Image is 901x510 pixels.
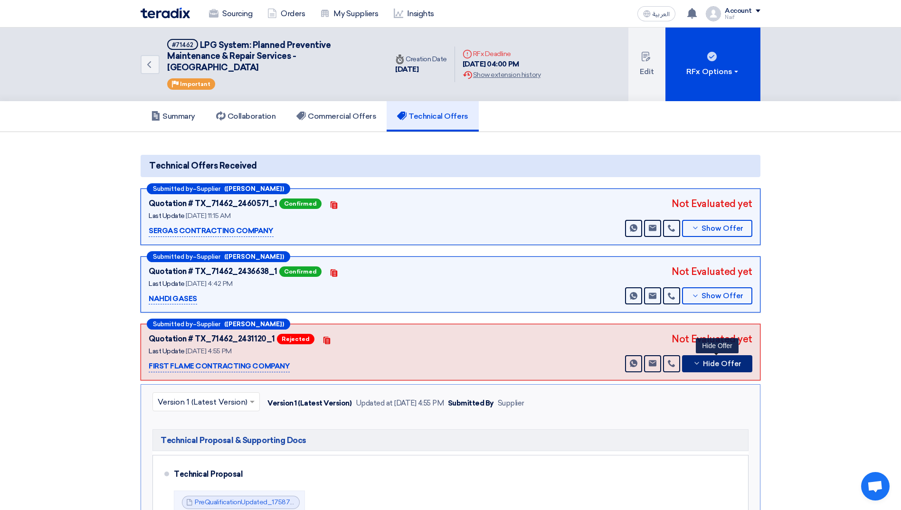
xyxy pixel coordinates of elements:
span: Show Offer [702,293,743,300]
p: SERGAS CONTRACTING COMPANY [149,226,274,237]
button: Edit [628,28,665,101]
img: profile_test.png [706,6,721,21]
span: Last Update [149,280,185,288]
div: – [147,319,290,330]
div: Technical Proposal [174,463,733,486]
h5: Collaboration [216,112,276,121]
div: Not Evaluated yet [672,264,752,279]
b: ([PERSON_NAME]) [224,254,284,260]
div: Hide Offer [696,338,739,353]
span: Supplier [197,321,220,327]
span: Confirmed [279,266,322,277]
div: Creation Date [395,54,447,64]
div: – [147,183,290,194]
div: Supplier [498,398,524,409]
span: Important [180,81,210,87]
div: Open chat [861,472,890,501]
span: Show Offer [702,225,743,232]
div: Quotation # TX_71462_2460571_1 [149,198,277,209]
p: FIRST FLAME CONTRACTING COMPANY [149,361,290,372]
span: Submitted by [153,254,193,260]
a: Commercial Offers [286,101,387,132]
div: – [147,251,290,262]
a: Collaboration [206,101,286,132]
div: RFx Deadline [463,49,541,59]
button: العربية [637,6,675,21]
span: Technical Proposal & Supporting Docs [161,434,306,446]
b: ([PERSON_NAME]) [224,186,284,192]
button: Show Offer [682,220,752,237]
span: Last Update [149,212,185,220]
span: [DATE] 11:15 AM [186,212,230,220]
span: Last Update [149,347,185,355]
span: Technical Offers Received [149,160,257,172]
h5: LPG System: Planned Preventive Maintenance & Repair Services - Central & Eastern Malls [167,39,376,73]
div: Quotation # TX_71462_2436638_1 [149,266,277,277]
span: [DATE] 4:42 PM [186,280,232,288]
div: Updated at [DATE] 4:55 PM [356,398,444,409]
a: Technical Offers [387,101,478,132]
span: Supplier [197,254,220,260]
a: Insights [386,3,442,24]
h5: Commercial Offers [296,112,376,121]
div: Version 1 (Latest Version) [267,398,352,409]
div: Quotation # TX_71462_2431120_1 [149,333,275,345]
div: Naif [725,15,760,20]
a: Sourcing [201,3,260,24]
a: My Suppliers [313,3,386,24]
button: Hide Offer [682,355,752,372]
div: Not Evaluated yet [672,332,752,346]
span: LPG System: Planned Preventive Maintenance & Repair Services - [GEOGRAPHIC_DATA] [167,40,331,73]
span: [DATE] 4:55 PM [186,347,231,355]
div: [DATE] [395,64,447,75]
button: Show Offer [682,287,752,304]
a: PreQualificationUpdated_1758721748176.pdf [195,498,330,506]
div: Account [725,7,752,15]
div: Submitted By [448,398,494,409]
span: Submitted by [153,186,193,192]
img: Teradix logo [141,8,190,19]
a: Summary [141,101,206,132]
span: Submitted by [153,321,193,327]
span: Hide Offer [703,360,741,368]
div: Show extension history [463,70,541,80]
div: Not Evaluated yet [672,197,752,211]
h5: Technical Offers [397,112,468,121]
div: RFx Options [686,66,740,77]
div: [DATE] 04:00 PM [463,59,541,70]
span: Supplier [197,186,220,192]
span: Confirmed [279,198,322,209]
h5: Summary [151,112,195,121]
b: ([PERSON_NAME]) [224,321,284,327]
button: RFx Options [665,28,760,101]
a: Orders [260,3,313,24]
span: Rejected [277,334,314,344]
p: NAHDI GASES [149,293,197,305]
div: #71462 [172,42,193,48]
span: العربية [653,11,670,18]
